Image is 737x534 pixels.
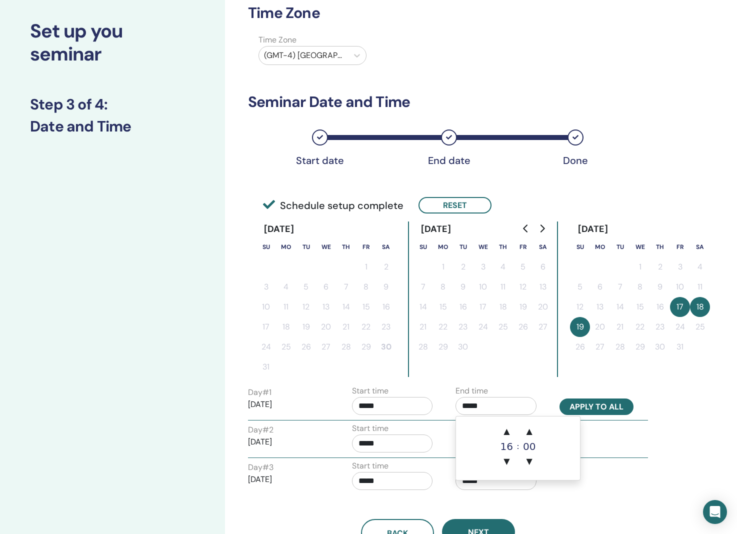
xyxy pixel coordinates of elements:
button: 30 [650,337,670,357]
button: 7 [336,277,356,297]
th: Saturday [690,237,710,257]
button: 29 [356,337,376,357]
button: 1 [433,257,453,277]
h3: Date and Time [30,117,195,135]
span: Schedule setup complete [263,198,403,213]
label: Start time [352,460,388,472]
button: 9 [376,277,396,297]
button: 20 [316,317,336,337]
button: 22 [433,317,453,337]
label: Day # 1 [248,386,271,398]
button: 17 [473,297,493,317]
span: ▼ [519,451,539,471]
div: Done [550,154,600,166]
button: 25 [690,317,710,337]
button: 28 [610,337,630,357]
th: Tuesday [453,237,473,257]
th: Friday [513,237,533,257]
button: Reset [418,197,491,213]
div: End date [424,154,474,166]
h3: Step 3 of 4 : [30,95,195,113]
button: 21 [336,317,356,337]
button: 13 [316,297,336,317]
button: 10 [256,297,276,317]
label: Day # 3 [248,461,273,473]
th: Thursday [650,237,670,257]
button: 5 [296,277,316,297]
button: 8 [630,277,650,297]
button: 30 [376,337,396,357]
button: 18 [690,297,710,317]
button: 25 [493,317,513,337]
button: 21 [610,317,630,337]
th: Friday [670,237,690,257]
button: Go to next month [534,218,550,238]
button: 7 [413,277,433,297]
button: 12 [570,297,590,317]
span: ▲ [519,421,539,441]
button: 19 [513,297,533,317]
span: ▼ [496,451,516,471]
button: 27 [316,337,336,357]
button: 6 [316,277,336,297]
button: 10 [473,277,493,297]
th: Tuesday [296,237,316,257]
button: 24 [670,317,690,337]
button: 16 [650,297,670,317]
button: 15 [433,297,453,317]
button: 3 [473,257,493,277]
button: Go to previous month [518,218,534,238]
button: 14 [610,297,630,317]
button: 8 [356,277,376,297]
th: Saturday [376,237,396,257]
button: 3 [670,257,690,277]
div: : [516,421,519,471]
button: 2 [453,257,473,277]
th: Saturday [533,237,553,257]
button: 28 [336,337,356,357]
div: 00 [519,441,539,451]
th: Tuesday [610,237,630,257]
button: 29 [630,337,650,357]
h2: Set up you seminar [30,20,195,65]
button: 11 [276,297,296,317]
button: 27 [590,337,610,357]
div: [DATE] [413,221,459,237]
button: 15 [630,297,650,317]
button: 31 [670,337,690,357]
div: [DATE] [570,221,616,237]
th: Thursday [336,237,356,257]
label: End time [455,385,488,397]
button: Apply to all [559,398,633,415]
th: Sunday [570,237,590,257]
button: 11 [493,277,513,297]
th: Wednesday [630,237,650,257]
button: 9 [453,277,473,297]
th: Monday [590,237,610,257]
th: Sunday [256,237,276,257]
button: 23 [453,317,473,337]
button: 31 [256,357,276,377]
button: 25 [276,337,296,357]
button: 2 [650,257,670,277]
label: Start time [352,422,388,434]
button: 27 [533,317,553,337]
button: 24 [256,337,276,357]
button: 24 [473,317,493,337]
button: 6 [533,257,553,277]
button: 14 [336,297,356,317]
button: 18 [276,317,296,337]
button: 18 [493,297,513,317]
h3: Seminar Date and Time [248,93,628,111]
th: Friday [356,237,376,257]
button: 13 [590,297,610,317]
label: Day # 2 [248,424,273,436]
th: Wednesday [473,237,493,257]
th: Thursday [493,237,513,257]
button: 23 [650,317,670,337]
button: 16 [453,297,473,317]
div: Start date [295,154,345,166]
button: 4 [690,257,710,277]
button: 1 [356,257,376,277]
button: 12 [513,277,533,297]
